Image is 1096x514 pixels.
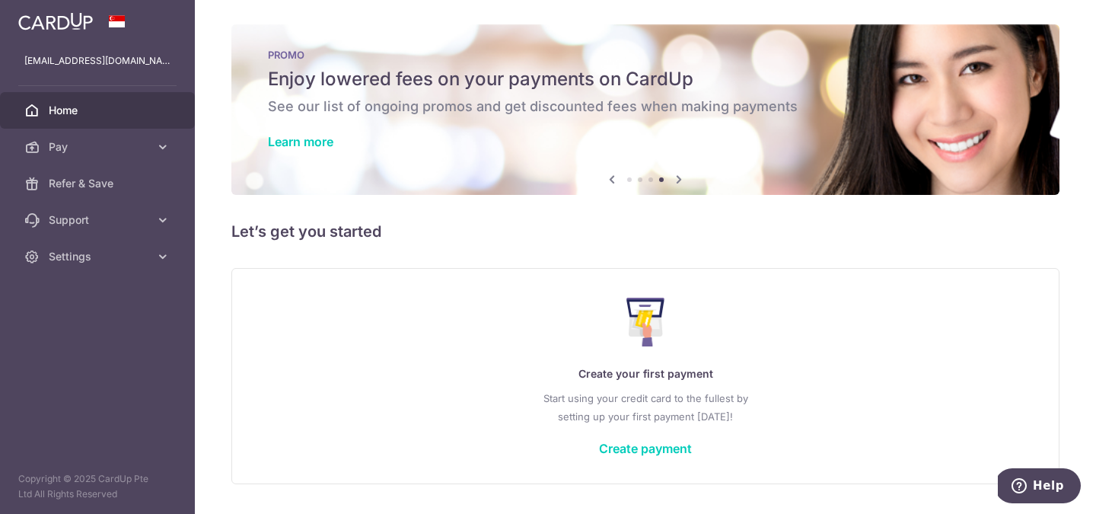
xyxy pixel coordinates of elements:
[231,219,1059,244] h5: Let’s get you started
[18,12,93,30] img: CardUp
[24,53,170,69] p: [EMAIL_ADDRESS][DOMAIN_NAME]
[231,24,1059,195] img: Latest Promos banner
[263,389,1028,426] p: Start using your credit card to the fullest by setting up your first payment [DATE]!
[998,468,1081,506] iframe: Opens a widget where you can find more information
[268,134,333,149] a: Learn more
[268,67,1023,91] h5: Enjoy lowered fees on your payments on CardUp
[268,49,1023,61] p: PROMO
[49,249,149,264] span: Settings
[626,298,665,346] img: Make Payment
[263,365,1028,383] p: Create your first payment
[49,212,149,228] span: Support
[49,103,149,118] span: Home
[49,139,149,155] span: Pay
[599,441,692,456] a: Create payment
[49,176,149,191] span: Refer & Save
[268,97,1023,116] h6: See our list of ongoing promos and get discounted fees when making payments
